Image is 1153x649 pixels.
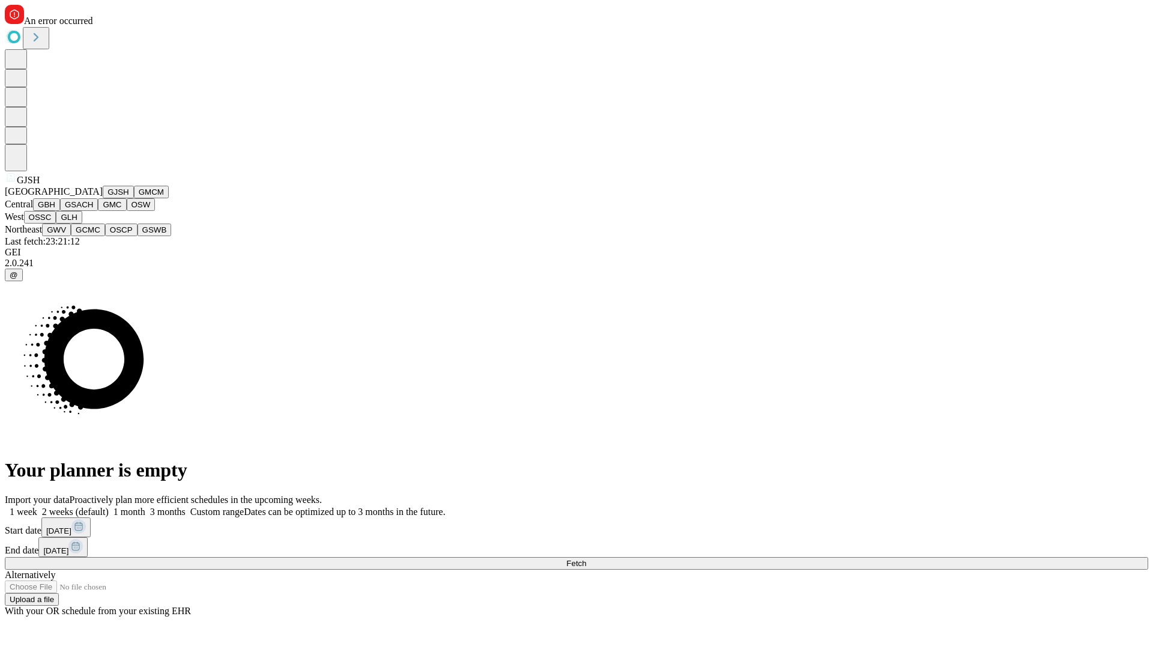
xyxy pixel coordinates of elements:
button: GSACH [60,198,98,211]
button: Fetch [5,557,1148,570]
span: Import your data [5,495,70,505]
span: GJSH [17,175,40,185]
span: Fetch [566,559,586,568]
button: GSWB [138,224,172,236]
div: End date [5,537,1148,557]
span: [DATE] [43,546,68,555]
span: Dates can be optimized up to 3 months in the future. [244,507,445,517]
button: Upload a file [5,593,59,606]
button: @ [5,269,23,281]
span: 1 week [10,507,37,517]
span: @ [10,270,18,279]
button: OSSC [24,211,56,224]
button: GLH [56,211,82,224]
span: Custom range [190,507,244,517]
button: GMCM [134,186,169,198]
button: GBH [33,198,60,211]
button: GWV [42,224,71,236]
span: Northeast [5,224,42,234]
span: Central [5,199,33,209]
button: [DATE] [38,537,88,557]
button: [DATE] [41,517,91,537]
div: 2.0.241 [5,258,1148,269]
button: OSCP [105,224,138,236]
span: An error occurred [24,16,93,26]
span: West [5,212,24,222]
span: 2 weeks (default) [42,507,109,517]
button: GCMC [71,224,105,236]
div: GEI [5,247,1148,258]
button: GMC [98,198,126,211]
span: [GEOGRAPHIC_DATA] [5,186,103,197]
span: Last fetch: 23:21:12 [5,236,80,246]
h1: Your planner is empty [5,459,1148,481]
span: With your OR schedule from your existing EHR [5,606,191,616]
button: OSW [127,198,156,211]
span: Proactively plan more efficient schedules in the upcoming weeks. [70,495,322,505]
div: Start date [5,517,1148,537]
span: 1 month [113,507,145,517]
span: Alternatively [5,570,55,580]
span: [DATE] [46,526,71,535]
span: 3 months [150,507,186,517]
button: GJSH [103,186,134,198]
